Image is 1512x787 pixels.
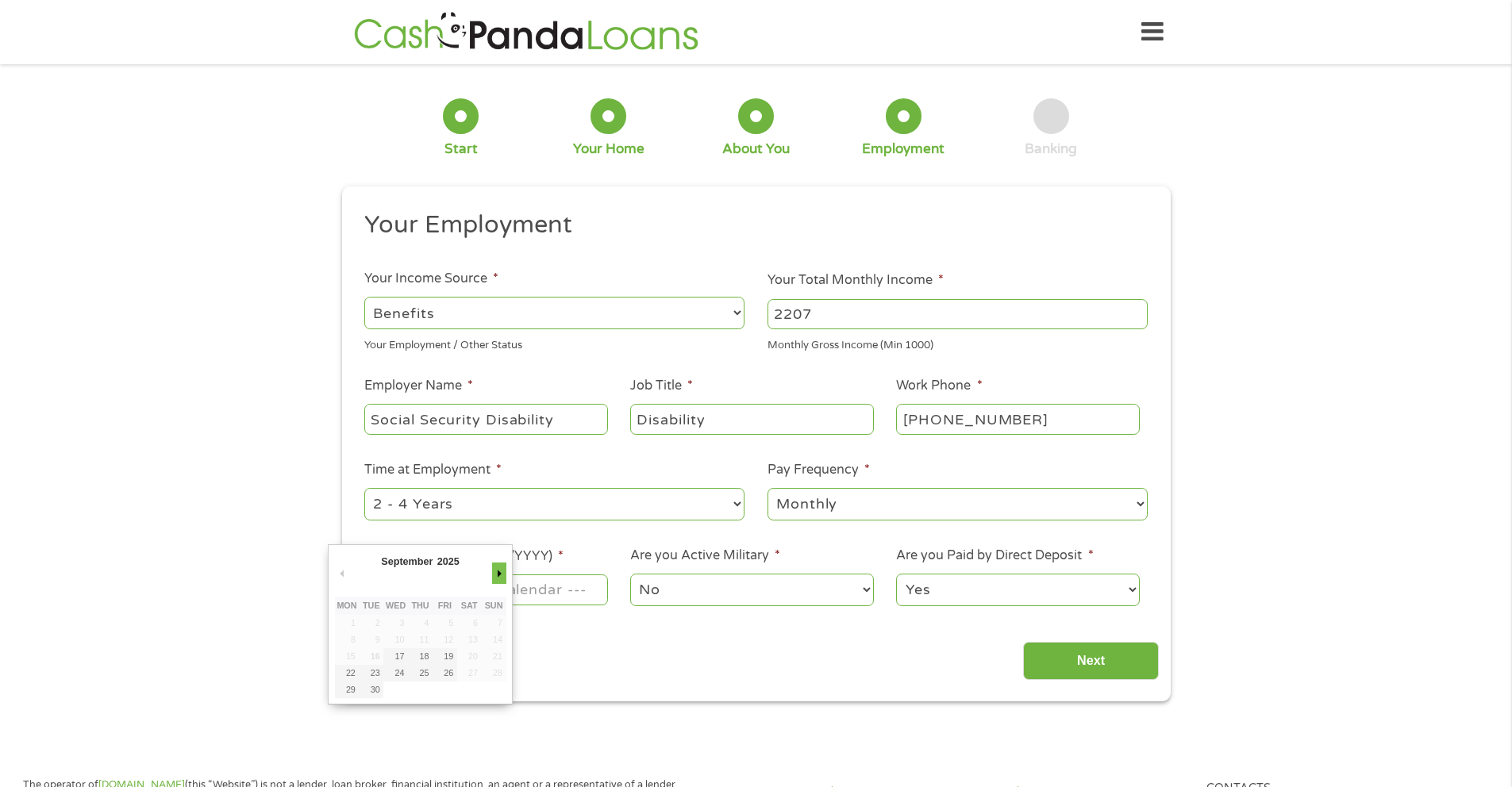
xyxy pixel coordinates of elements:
[433,665,457,681] button: 26
[492,562,506,584] button: Next Month
[573,140,644,158] div: Your Home
[364,332,744,354] div: Your Employment / Other Status
[435,551,461,572] div: 2025
[335,665,360,681] button: 22
[408,648,433,665] button: 18
[461,601,478,610] abbr: Saturday
[862,140,945,158] div: Employment
[896,547,1093,564] label: Are you Paid by Direct Deposit
[444,140,478,158] div: Start
[1023,642,1159,681] input: Next
[363,601,380,610] abbr: Tuesday
[364,271,498,287] label: Your Income Source
[768,462,870,478] label: Pay Frequency
[630,547,780,564] label: Are you Active Military
[768,332,1148,354] div: Monthly Gross Income (Min 1000)
[359,681,383,698] button: 30
[896,378,982,394] label: Work Phone
[359,665,383,681] button: 23
[896,404,1139,434] input: (231) 754-4010
[364,462,502,478] label: Time at Employment
[337,601,356,610] abbr: Monday
[433,648,457,665] button: 19
[335,681,360,698] button: 29
[630,378,693,394] label: Job Title
[722,140,790,158] div: About You
[335,562,349,584] button: Previous Month
[411,601,429,610] abbr: Thursday
[1025,140,1077,158] div: Banking
[379,551,435,572] div: September
[383,648,408,665] button: 17
[349,10,703,55] img: GetLoanNow Logo
[768,272,944,289] label: Your Total Monthly Income
[364,209,1136,241] h2: Your Employment
[386,601,406,610] abbr: Wednesday
[438,601,452,610] abbr: Friday
[630,404,873,434] input: Cashier
[485,601,503,610] abbr: Sunday
[383,665,408,681] button: 24
[408,665,433,681] button: 25
[364,378,473,394] label: Employer Name
[768,299,1148,329] input: 1800
[364,404,607,434] input: Walmart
